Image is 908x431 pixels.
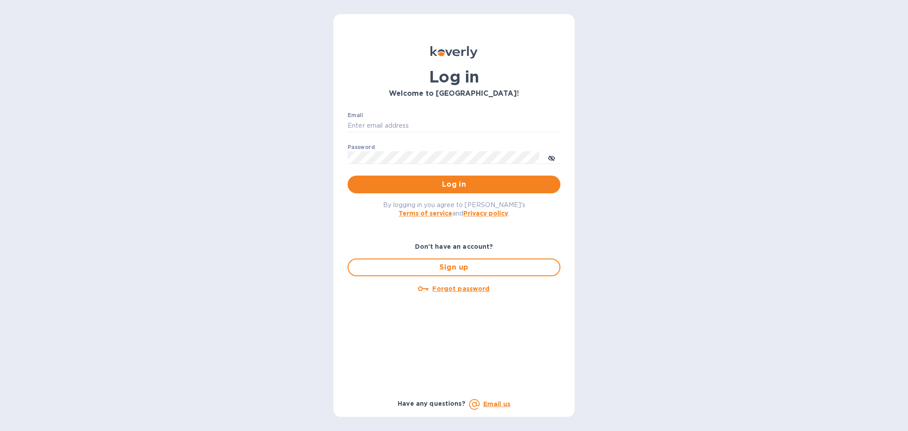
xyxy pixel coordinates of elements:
[348,119,560,133] input: Enter email address
[348,67,560,86] h1: Log in
[356,262,552,273] span: Sign up
[348,90,560,98] h3: Welcome to [GEOGRAPHIC_DATA]!
[432,285,489,292] u: Forgot password
[543,149,560,166] button: toggle password visibility
[383,201,525,217] span: By logging in you agree to [PERSON_NAME]'s and .
[348,259,560,276] button: Sign up
[348,145,375,150] label: Password
[415,243,493,250] b: Don't have an account?
[463,210,508,217] a: Privacy policy
[431,46,477,59] img: Koverly
[348,176,560,193] button: Log in
[398,400,466,407] b: Have any questions?
[483,400,510,407] a: Email us
[355,179,553,190] span: Log in
[348,113,363,118] label: Email
[399,210,452,217] a: Terms of service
